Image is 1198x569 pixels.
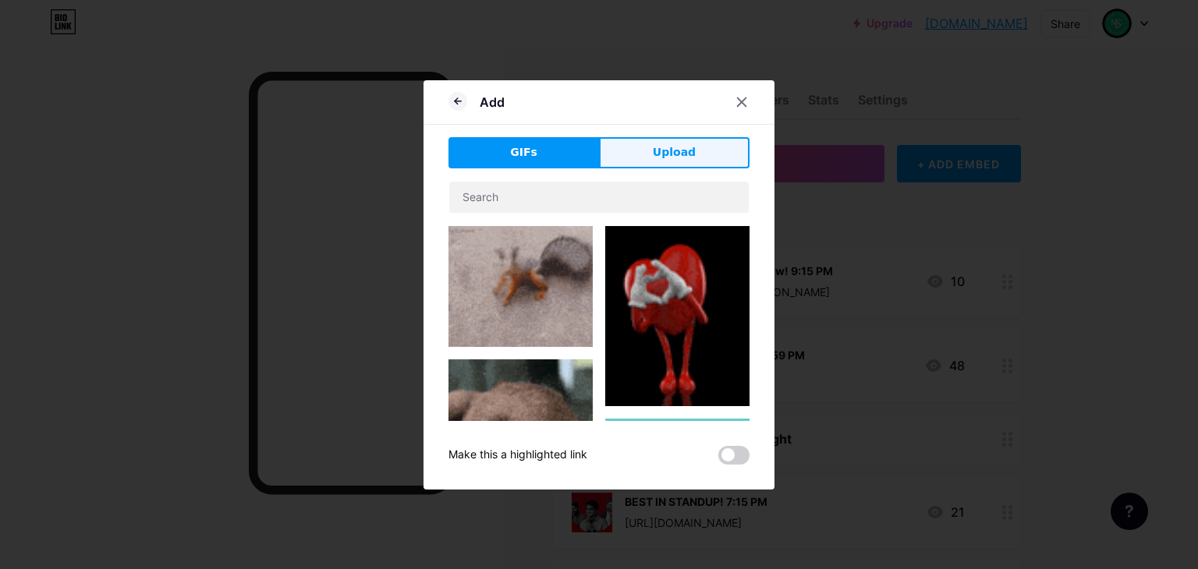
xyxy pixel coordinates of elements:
span: GIFs [510,144,537,161]
div: Make this a highlighted link [448,446,587,465]
div: Add [480,93,505,111]
button: Upload [599,137,750,168]
img: Gihpy [605,419,750,563]
img: Gihpy [448,359,593,504]
button: GIFs [448,137,599,168]
span: Upload [653,144,696,161]
img: Gihpy [605,226,750,406]
img: Gihpy [448,226,593,347]
input: Search [449,182,749,213]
